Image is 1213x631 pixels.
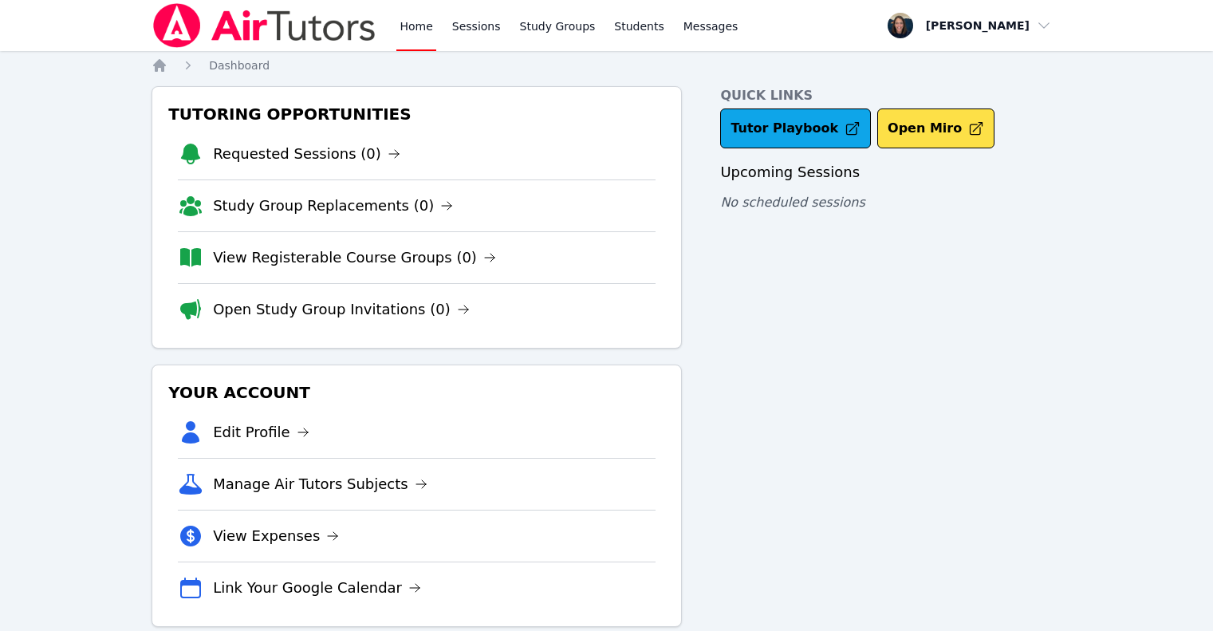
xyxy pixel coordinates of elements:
a: Tutor Playbook [720,108,871,148]
span: Dashboard [209,59,270,72]
a: Open Study Group Invitations (0) [213,298,470,321]
a: View Expenses [213,525,339,547]
h3: Upcoming Sessions [720,161,1061,183]
h4: Quick Links [720,86,1061,105]
h3: Your Account [165,378,668,407]
span: No scheduled sessions [720,195,864,210]
a: Manage Air Tutors Subjects [213,473,427,495]
a: Requested Sessions (0) [213,143,400,165]
a: Dashboard [209,57,270,73]
nav: Breadcrumb [152,57,1061,73]
img: Air Tutors [152,3,377,48]
a: Link Your Google Calendar [213,577,421,599]
span: Messages [683,18,738,34]
a: Edit Profile [213,421,309,444]
button: Open Miro [877,108,994,148]
h3: Tutoring Opportunities [165,100,668,128]
a: Study Group Replacements (0) [213,195,453,217]
a: View Registerable Course Groups (0) [213,246,496,269]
